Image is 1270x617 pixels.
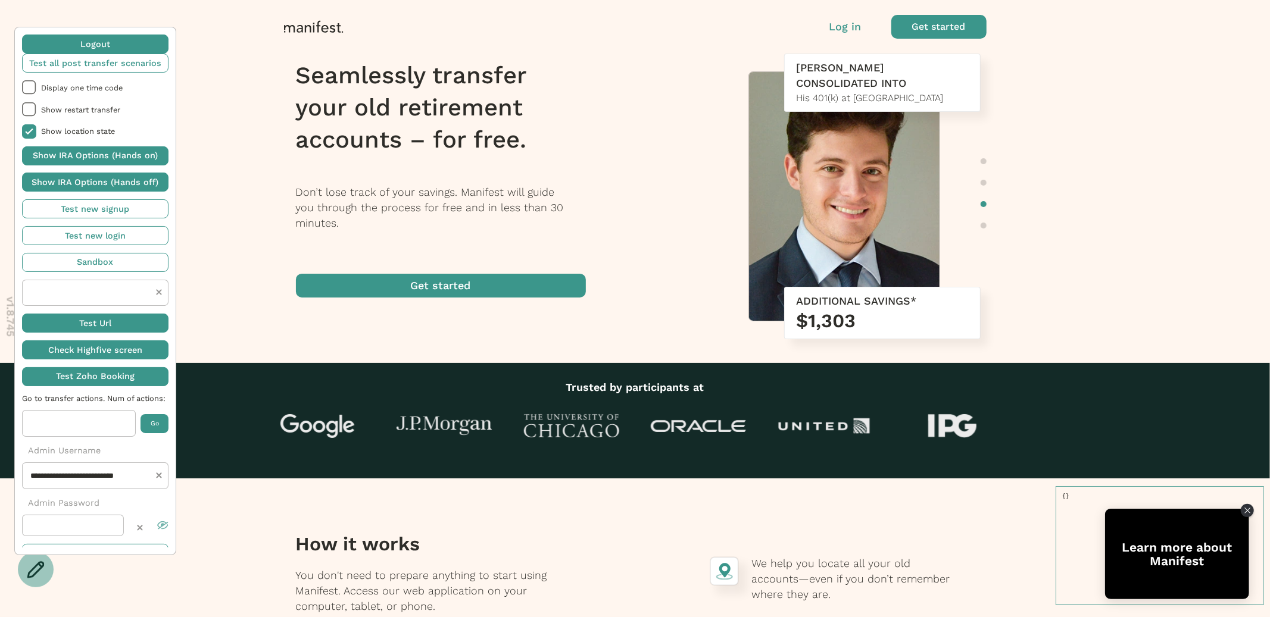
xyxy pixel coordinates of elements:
button: Get started [891,15,987,39]
div: [PERSON_NAME] CONSOLIDATED INTO [797,60,968,91]
h1: Seamlessly transfer your old retirement accounts – for free. [296,59,601,156]
pre: {} [1056,486,1264,605]
p: Admin Username [22,444,168,457]
div: Learn more about Manifest [1105,540,1249,568]
div: Open Tolstoy widget [1105,509,1249,599]
button: Show IRA Options (Hands off) [22,173,168,192]
h3: $1,303 [797,309,968,333]
p: We help you locate all your old accounts—even if you don’t remember where they are. [752,556,951,602]
img: J.P Morgan [397,416,492,436]
span: Go to transfer actions. Num of actions: [22,394,168,403]
img: Google [270,414,365,438]
button: Test new signup [22,199,168,218]
button: Test Url [22,314,168,333]
img: Oracle [651,420,746,433]
button: Test new login [22,226,168,245]
div: ADDITIONAL SAVINGS* [797,293,968,309]
button: Logout [22,35,168,54]
p: v 1.8.745 [3,296,18,336]
button: Test all post transfer scenarios [22,544,168,563]
li: Show restart transfer [22,102,168,117]
button: Test Zoho Booking [22,367,168,386]
button: Sandbox [22,253,168,272]
button: Log in [829,19,862,35]
button: Get started [296,274,586,297]
li: Show location state [22,124,168,139]
button: Check Highfive screen [22,340,168,359]
div: His 401(k) at [GEOGRAPHIC_DATA] [797,91,968,105]
button: Go [141,414,168,433]
img: Graham [749,72,940,327]
h3: How it works [296,532,562,556]
li: Display one time code [22,80,168,95]
div: Open Tolstoy [1105,509,1249,599]
span: Display one time code [41,83,168,92]
p: Don’t lose track of your savings. Manifest will guide you through the process for free and in les... [296,184,601,231]
div: Close Tolstoy widget [1241,504,1254,517]
span: Show location state [41,127,168,136]
p: Admin Password [22,497,168,509]
div: Tolstoy bubble widget [1105,509,1249,599]
button: Test all post transfer scenarios [22,54,168,73]
button: Show IRA Options (Hands on) [22,146,168,165]
img: University of Chicago [524,414,619,438]
span: Show restart transfer [41,105,168,114]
